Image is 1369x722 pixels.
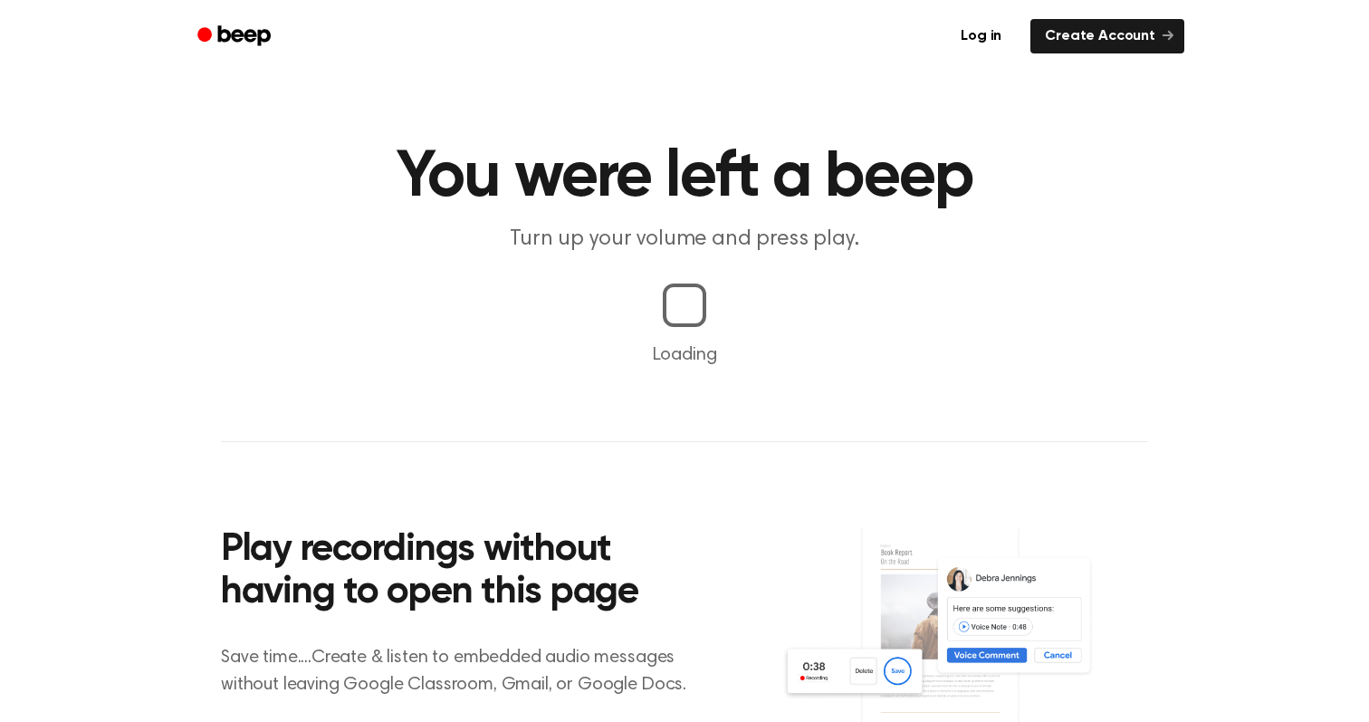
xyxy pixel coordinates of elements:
[337,225,1032,255] p: Turn up your volume and press play.
[221,529,709,615] h2: Play recordings without having to open this page
[185,19,287,54] a: Beep
[1030,19,1184,53] a: Create Account
[943,15,1020,57] a: Log in
[22,342,1347,369] p: Loading
[221,644,709,698] p: Save time....Create & listen to embedded audio messages without leaving Google Classroom, Gmail, ...
[221,145,1148,210] h1: You were left a beep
